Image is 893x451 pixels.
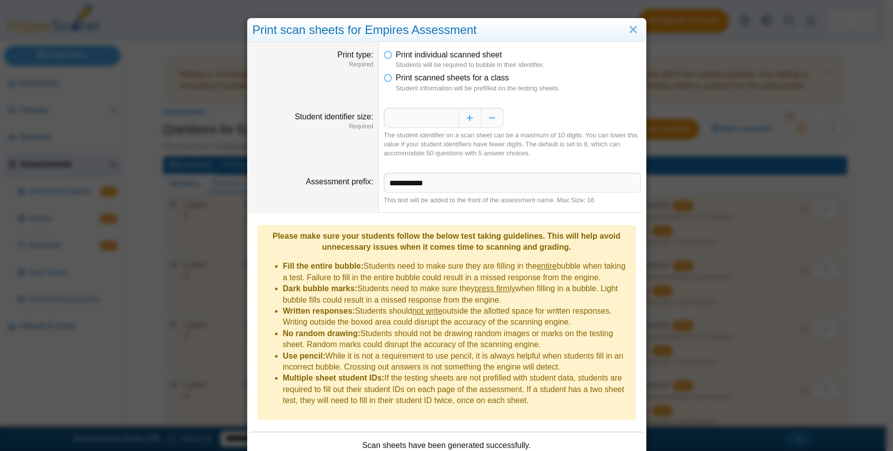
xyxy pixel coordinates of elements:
b: Please make sure your students follow the below test taking guidelines. This will help avoid unne... [273,232,620,251]
div: The student identifier on a scan sheet can be a maximum of 10 digits. You can lower this value if... [384,131,641,158]
label: Assessment prefix [306,177,373,186]
button: Increase [459,108,481,128]
li: If the testing sheets are not prefilled with student data, students are required to fill out thei... [283,373,630,406]
li: While it is not a requirement to use pencil, it is always helpful when students fill in an incorr... [283,351,630,373]
div: This text will be added to the front of the assessment name. Max Size: 16 [384,196,641,205]
li: Students should not be drawing random images or marks on the testing sheet. Random marks could di... [283,328,630,351]
u: press firmly [475,284,516,293]
dfn: Required [253,122,373,131]
li: Students need to make sure they when filling in a bubble. Light bubble fills could result in a mi... [283,283,630,306]
b: Dark bubble marks: [283,284,357,293]
label: Student identifier size [295,112,373,121]
li: Students need to make sure they are filling in the bubble when taking a test. Failure to fill in ... [283,261,630,283]
span: Print scanned sheets for a class [396,73,509,82]
dfn: Students will be required to bubble in their identifier. [396,60,641,69]
label: Print type [337,50,373,59]
span: Print individual scanned sheet [396,50,502,59]
dfn: Student information will be prefilled on the testing sheets. [396,84,641,93]
li: Students should outside the allotted space for written responses. Writing outside the boxed area ... [283,306,630,328]
a: Close [625,21,641,38]
button: Decrease [481,108,504,128]
div: Print scan sheets for Empires Assessment [248,18,646,42]
b: Multiple sheet student IDs: [283,374,385,382]
u: not write [412,307,442,315]
b: Fill the entire bubble: [283,262,364,270]
b: Use pencil: [283,352,325,360]
u: entire [537,262,557,270]
b: Written responses: [283,307,355,315]
dfn: Required [253,60,373,69]
b: No random drawing: [283,329,361,338]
